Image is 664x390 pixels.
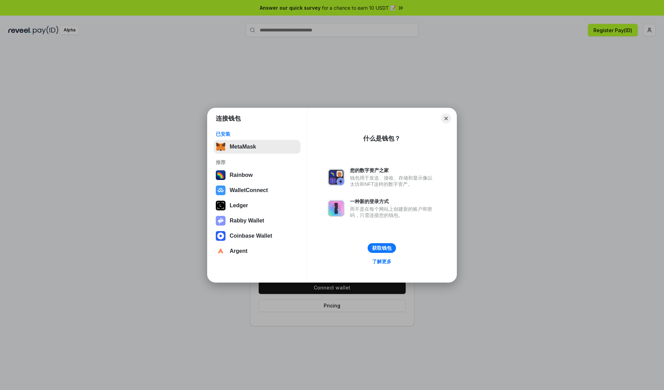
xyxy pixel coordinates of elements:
[363,134,400,143] div: 什么是钱包？
[230,144,256,150] div: MetaMask
[216,159,298,165] div: 推荐
[230,187,268,193] div: WalletConnect
[214,168,301,182] button: Rainbow
[216,201,225,210] img: svg+xml,%3Csvg%20xmlns%3D%22http%3A%2F%2Fwww.w3.org%2F2000%2Fsvg%22%20width%3D%2228%22%20height%3...
[216,186,225,195] img: svg+xml,%3Csvg%20width%3D%2228%22%20height%3D%2228%22%20viewBox%3D%220%200%2028%2028%22%20fill%3D...
[216,131,298,137] div: 已安装
[214,140,301,154] button: MetaMask
[441,114,451,123] button: Close
[216,231,225,241] img: svg+xml,%3Csvg%20width%3D%2228%22%20height%3D%2228%22%20viewBox%3D%220%200%2028%2028%22%20fill%3D...
[214,183,301,197] button: WalletConnect
[350,206,436,218] div: 而不是在每个网站上创建新的账户和密码，只需连接您的钱包。
[328,200,344,217] img: svg+xml,%3Csvg%20xmlns%3D%22http%3A%2F%2Fwww.w3.org%2F2000%2Fsvg%22%20fill%3D%22none%22%20viewBox...
[368,257,396,266] a: 了解更多
[328,169,344,186] img: svg+xml,%3Csvg%20xmlns%3D%22http%3A%2F%2Fwww.w3.org%2F2000%2Fsvg%22%20fill%3D%22none%22%20viewBox...
[216,216,225,226] img: svg+xml,%3Csvg%20xmlns%3D%22http%3A%2F%2Fwww.w3.org%2F2000%2Fsvg%22%20fill%3D%22none%22%20viewBox...
[350,198,436,204] div: 一种新的登录方式
[230,248,248,254] div: Argent
[216,142,225,152] img: svg+xml,%3Csvg%20fill%3D%22none%22%20height%3D%2233%22%20viewBox%3D%220%200%2035%2033%22%20width%...
[216,246,225,256] img: svg+xml,%3Csvg%20width%3D%2228%22%20height%3D%2228%22%20viewBox%3D%220%200%2028%2028%22%20fill%3D...
[230,202,248,209] div: Ledger
[216,170,225,180] img: svg+xml,%3Csvg%20width%3D%22120%22%20height%3D%22120%22%20viewBox%3D%220%200%20120%20120%22%20fil...
[372,258,391,265] div: 了解更多
[214,199,301,212] button: Ledger
[214,229,301,243] button: Coinbase Wallet
[230,172,253,178] div: Rainbow
[230,218,264,224] div: Rabby Wallet
[368,243,396,253] button: 获取钱包
[350,167,436,173] div: 您的数字资产之家
[350,175,436,187] div: 钱包用于发送、接收、存储和显示像以太坊和NFT这样的数字资产。
[214,214,301,228] button: Rabby Wallet
[230,233,272,239] div: Coinbase Wallet
[214,244,301,258] button: Argent
[372,245,391,251] div: 获取钱包
[216,114,241,123] h1: 连接钱包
